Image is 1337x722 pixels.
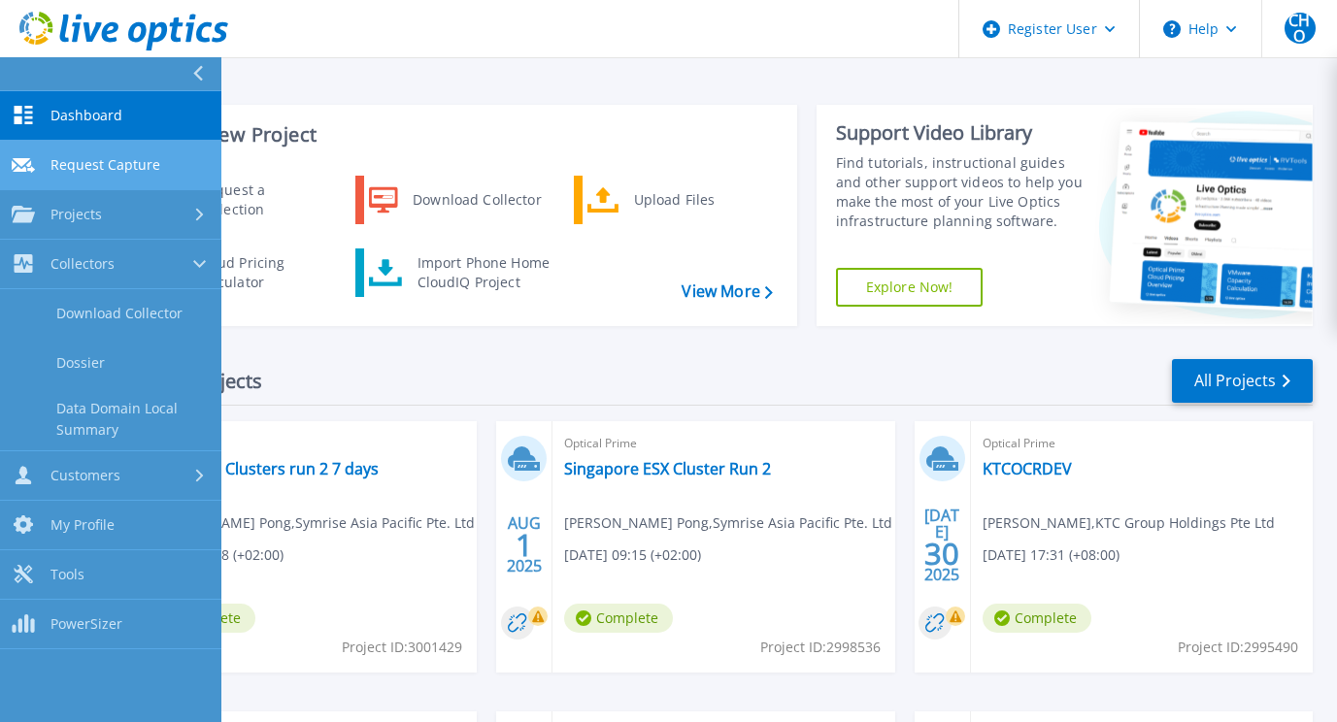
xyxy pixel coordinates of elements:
[50,467,120,484] span: Customers
[189,180,331,219] div: Request a Collection
[574,176,773,224] a: Upload Files
[403,180,550,219] div: Download Collector
[50,107,122,124] span: Dashboard
[624,180,768,219] div: Upload Files
[187,253,331,292] div: Cloud Pricing Calculator
[836,153,1084,231] div: Find tutorials, instructional guides and other support videos to help you make the most of your L...
[564,544,701,566] span: [DATE] 09:15 (+02:00)
[1178,637,1298,658] span: Project ID: 2995490
[355,176,554,224] a: Download Collector
[147,512,475,534] span: [PERSON_NAME] Pong , Symrise Asia Pacific Pte. Ltd
[983,459,1072,478] a: KTCOCRDEV
[342,637,462,658] span: Project ID: 3001429
[147,459,379,478] a: Singapore Clusters run 2 7 days
[760,637,881,658] span: Project ID: 2998536
[138,124,772,146] h3: Start a New Project
[516,537,533,553] span: 1
[983,512,1275,534] span: [PERSON_NAME] , KTC Group Holdings Pte Ltd
[836,268,984,307] a: Explore Now!
[50,566,84,583] span: Tools
[137,176,336,224] a: Request a Collection
[137,248,336,297] a: Cloud Pricing Calculator
[50,516,115,534] span: My Profile
[836,120,1084,146] div: Support Video Library
[983,544,1120,566] span: [DATE] 17:31 (+08:00)
[408,253,559,292] div: Import Phone Home CloudIQ Project
[50,156,160,174] span: Request Capture
[1172,359,1313,403] a: All Projects
[564,512,892,534] span: [PERSON_NAME] Pong , Symrise Asia Pacific Pte. Ltd
[50,615,122,633] span: PowerSizer
[50,255,115,273] span: Collectors
[983,604,1091,633] span: Complete
[506,509,543,580] div: AUG 2025
[682,282,772,301] a: View More
[564,604,673,633] span: Complete
[924,545,959,562] span: 30
[564,433,883,454] span: Optical Prime
[983,433,1301,454] span: Optical Prime
[564,459,771,478] a: Singapore ESX Cluster Run 2
[147,433,465,454] span: Optical Prime
[923,509,960,580] div: [DATE] 2025
[1285,13,1316,44] span: CHO
[50,206,102,223] span: Projects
